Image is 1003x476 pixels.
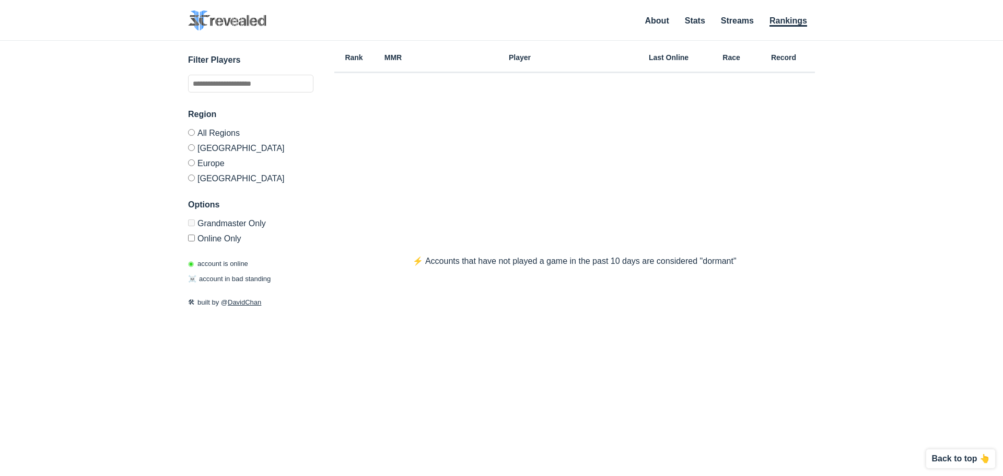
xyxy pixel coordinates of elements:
label: Europe [188,155,313,170]
span: ◉ [188,260,194,268]
img: SC2 Revealed [188,10,266,31]
h6: Record [752,54,815,61]
span: 🛠 [188,298,195,306]
a: Rankings [769,16,807,27]
h3: Filter Players [188,54,313,66]
h6: Race [710,54,752,61]
p: ⚡️ Accounts that have not played a game in the past 10 days are considered "dormant" [392,255,757,268]
label: [GEOGRAPHIC_DATA] [188,170,313,183]
p: account is online [188,259,248,269]
input: [GEOGRAPHIC_DATA] [188,175,195,181]
input: Grandmaster Only [188,219,195,226]
h6: Last Online [627,54,710,61]
label: [GEOGRAPHIC_DATA] [188,140,313,155]
h3: Region [188,108,313,121]
p: account in bad standing [188,274,271,284]
input: Europe [188,159,195,166]
input: All Regions [188,129,195,136]
input: Online Only [188,235,195,241]
a: Streams [721,16,754,25]
h6: Player [413,54,627,61]
h6: Rank [334,54,374,61]
label: All Regions [188,129,313,140]
a: DavidChan [228,298,261,306]
span: ☠️ [188,275,196,283]
h6: MMR [374,54,413,61]
p: Back to top 👆 [931,455,990,463]
label: Only Show accounts currently in Grandmaster [188,219,313,230]
label: Only show accounts currently laddering [188,230,313,243]
a: About [645,16,669,25]
input: [GEOGRAPHIC_DATA] [188,144,195,151]
h3: Options [188,199,313,211]
a: Stats [685,16,705,25]
p: built by @ [188,297,313,308]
